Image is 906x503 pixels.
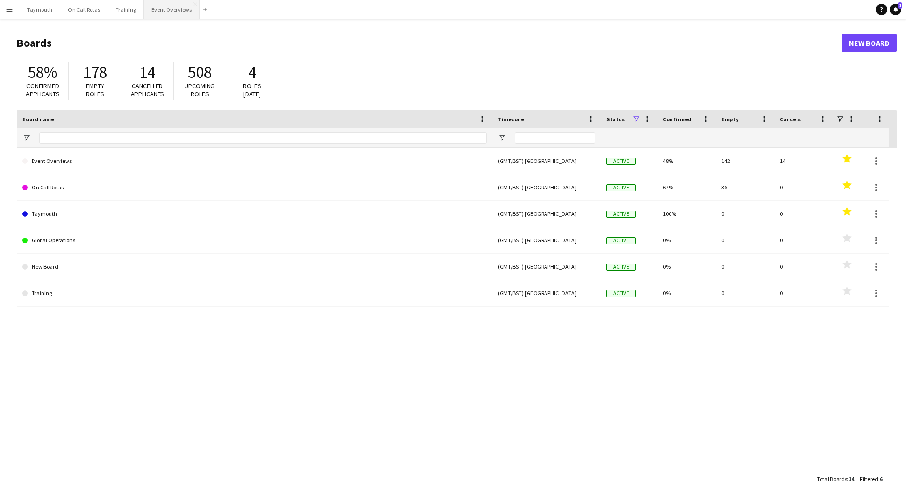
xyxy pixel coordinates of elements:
span: Active [606,264,636,271]
span: 58% [28,62,57,83]
span: Active [606,237,636,244]
span: 178 [83,62,107,83]
div: 36 [716,174,774,200]
button: Taymouth [19,0,60,19]
button: On Call Rotas [60,0,108,19]
span: Active [606,158,636,165]
span: Empty [721,116,738,123]
div: 0 [716,280,774,306]
div: (GMT/BST) [GEOGRAPHIC_DATA] [492,254,601,280]
span: Cancelled applicants [131,82,164,98]
a: 1 [890,4,901,15]
span: Cancels [780,116,801,123]
div: 0 [774,280,833,306]
div: : [860,470,882,488]
a: New Board [842,34,897,52]
h1: Boards [17,36,842,50]
a: Training [22,280,487,307]
div: 0% [657,227,716,253]
span: 6 [880,476,882,483]
span: 1 [898,2,902,9]
input: Timezone Filter Input [515,132,595,144]
button: Event Overviews [144,0,200,19]
span: Timezone [498,116,524,123]
span: 508 [188,62,212,83]
div: 0 [774,201,833,227]
button: Training [108,0,144,19]
div: (GMT/BST) [GEOGRAPHIC_DATA] [492,148,601,174]
div: 142 [716,148,774,174]
div: (GMT/BST) [GEOGRAPHIC_DATA] [492,174,601,200]
div: 48% [657,148,716,174]
div: (GMT/BST) [GEOGRAPHIC_DATA] [492,280,601,306]
span: Active [606,184,636,191]
div: 100% [657,201,716,227]
span: Status [606,116,625,123]
a: New Board [22,254,487,280]
span: Filtered [860,476,878,483]
span: Roles [DATE] [243,82,261,98]
div: 0 [774,174,833,200]
div: 0 [716,254,774,280]
a: Taymouth [22,201,487,227]
a: On Call Rotas [22,174,487,201]
button: Open Filter Menu [22,134,31,142]
span: Board name [22,116,54,123]
span: Confirmed [663,116,692,123]
input: Board name Filter Input [39,132,487,144]
div: 0 [774,254,833,280]
span: Confirmed applicants [26,82,59,98]
span: 14 [139,62,155,83]
div: 0 [774,227,833,253]
span: Upcoming roles [185,82,215,98]
button: Open Filter Menu [498,134,506,142]
div: 14 [774,148,833,174]
div: 0% [657,254,716,280]
div: : [817,470,854,488]
div: (GMT/BST) [GEOGRAPHIC_DATA] [492,201,601,227]
span: Total Boards [817,476,847,483]
div: 0% [657,280,716,306]
div: 67% [657,174,716,200]
a: Global Operations [22,227,487,254]
span: Empty roles [86,82,104,98]
span: 14 [848,476,854,483]
div: (GMT/BST) [GEOGRAPHIC_DATA] [492,227,601,253]
div: 0 [716,227,774,253]
span: Active [606,290,636,297]
a: Event Overviews [22,148,487,174]
span: Active [606,211,636,218]
span: 4 [248,62,256,83]
div: 0 [716,201,774,227]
